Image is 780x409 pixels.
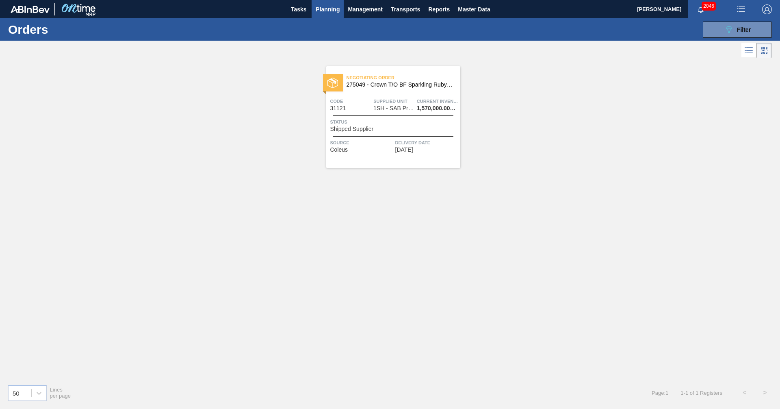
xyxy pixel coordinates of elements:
[290,4,308,14] span: Tasks
[8,25,130,34] h1: Orders
[737,26,751,33] span: Filter
[688,4,714,15] button: Notifications
[13,389,19,396] div: 50
[330,126,374,132] span: Shipped Supplier
[327,78,338,88] img: status
[417,97,458,105] span: Current inventory
[458,4,490,14] span: Master Data
[734,383,755,403] button: <
[320,66,460,168] a: statusNegotiating Order275049 - Crown T/O BF Sparkling Ruby Apple SpritzCode31121Supplied Unit1SH...
[702,2,716,11] span: 2046
[736,4,746,14] img: userActions
[391,4,420,14] span: Transports
[755,383,775,403] button: >
[373,105,414,111] span: 1SH - SAB Prospecton Brewery
[395,139,458,147] span: Delivery Date
[762,4,772,14] img: Logout
[756,43,772,58] div: Card Vision
[652,390,668,396] span: Page : 1
[330,105,346,111] span: 31121
[703,22,772,38] button: Filter
[330,139,393,147] span: Source
[417,105,458,111] span: 1,570,000.000 EA
[11,6,50,13] img: TNhmsLtSVTkK8tSr43FrP2fwEKptu5GPRR3wAAAABJRU5ErkJggg==
[330,147,348,153] span: Coleus
[428,4,450,14] span: Reports
[348,4,383,14] span: Management
[347,74,460,82] span: Negotiating Order
[330,118,458,126] span: Status
[50,387,71,399] span: Lines per page
[373,97,415,105] span: Supplied Unit
[680,390,722,396] span: 1 - 1 of 1 Registers
[395,147,413,153] span: 09/01/2025
[741,43,756,58] div: List Vision
[316,4,340,14] span: Planning
[347,82,454,88] span: 275049 - Crown T/O BF Sparkling Ruby Apple Spritz
[330,97,372,105] span: Code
